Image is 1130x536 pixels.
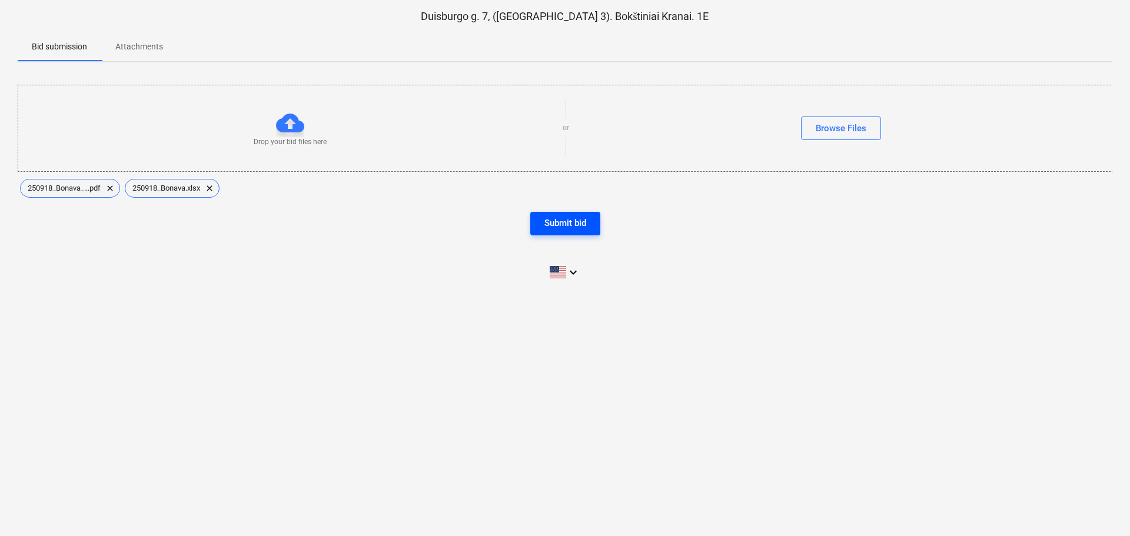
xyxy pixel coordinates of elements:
[816,121,866,136] div: Browse Files
[801,116,881,140] button: Browse Files
[125,179,220,198] div: 250918_Bonava.xlsx
[103,181,117,195] span: clear
[254,137,327,147] p: Drop your bid files here
[32,41,87,53] p: Bid submission
[20,179,120,198] div: 250918_Bonava_...pdf
[202,181,217,195] span: clear
[530,212,600,235] button: Submit bid
[566,265,580,279] i: keyboard_arrow_down
[125,184,207,192] span: 250918_Bonava.xlsx
[18,85,1114,171] div: Drop your bid files hereorBrowse Files
[544,215,586,231] div: Submit bid
[18,9,1112,24] p: Duisburgo g. 7, ([GEOGRAPHIC_DATA] 3). Bokštiniai Kranai. 1E
[21,184,108,192] span: 250918_Bonava_...pdf
[563,123,569,133] p: or
[115,41,163,53] p: Attachments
